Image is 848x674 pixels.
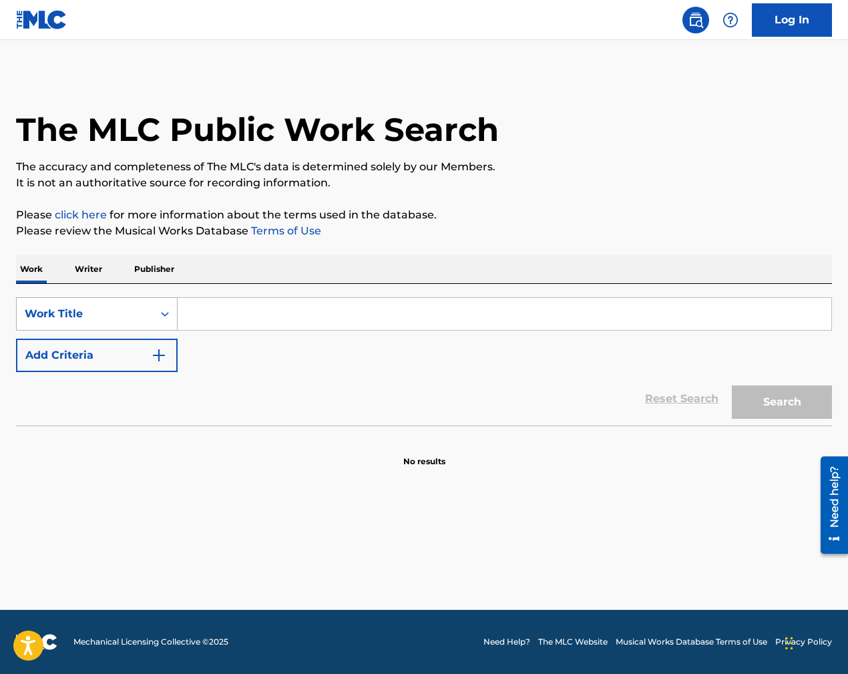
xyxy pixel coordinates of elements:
[483,636,530,648] a: Need Help?
[717,7,744,33] div: Help
[25,306,145,322] div: Work Title
[55,208,107,221] a: click here
[682,7,709,33] a: Public Search
[16,339,178,372] button: Add Criteria
[16,159,832,175] p: The accuracy and completeness of The MLC's data is determined solely by our Members.
[248,224,321,237] a: Terms of Use
[73,636,228,648] span: Mechanical Licensing Collective © 2025
[775,636,832,648] a: Privacy Policy
[16,207,832,223] p: Please for more information about the terms used in the database.
[781,610,848,674] iframe: Chat Widget
[811,450,848,561] iframe: Resource Center
[785,623,793,663] div: Drag
[16,175,832,191] p: It is not an authoritative source for recording information.
[151,347,167,363] img: 9d2ae6d4665cec9f34b9.svg
[71,255,106,283] p: Writer
[16,110,499,150] h1: The MLC Public Work Search
[403,440,445,468] p: No results
[722,12,738,28] img: help
[16,223,832,239] p: Please review the Musical Works Database
[752,3,832,37] a: Log In
[688,12,704,28] img: search
[16,297,832,426] form: Search Form
[16,255,47,283] p: Work
[16,10,67,29] img: MLC Logo
[16,634,57,650] img: logo
[616,636,767,648] a: Musical Works Database Terms of Use
[538,636,608,648] a: The MLC Website
[130,255,178,283] p: Publisher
